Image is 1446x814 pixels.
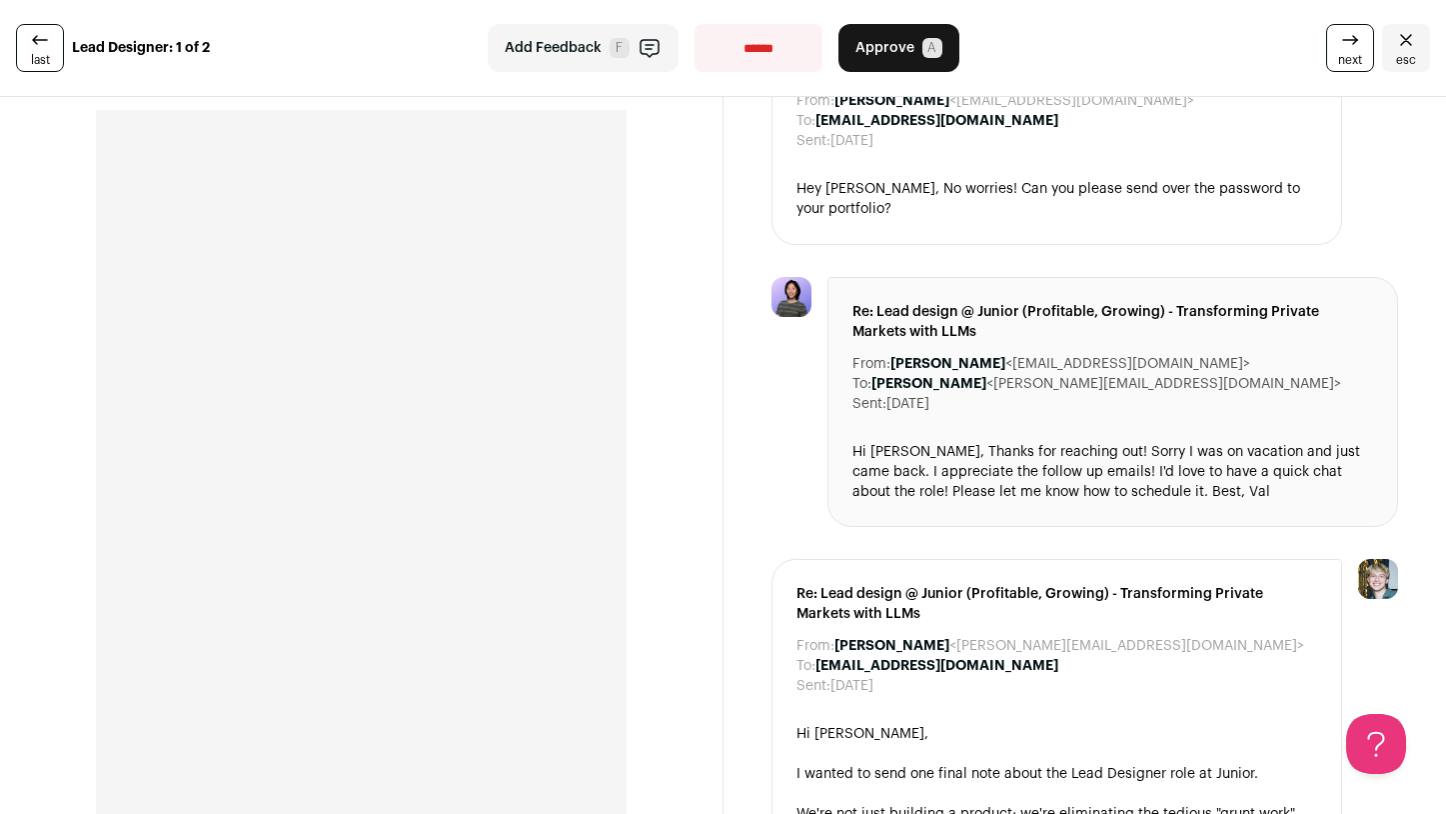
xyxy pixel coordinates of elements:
dt: From: [852,354,890,374]
div: Hey [PERSON_NAME], No worries! Can you please send over the password to your portfolio? [796,179,1318,220]
dt: To: [852,374,871,394]
button: Add Feedback F [488,24,679,72]
span: Re: Lead design @ Junior (Profitable, Growing) - Transforming Private Markets with LLMs [796,584,1318,624]
dt: To: [796,111,815,131]
dd: <[EMAIL_ADDRESS][DOMAIN_NAME]> [890,354,1250,374]
dd: [DATE] [830,676,873,696]
dt: From: [796,91,834,111]
dd: [DATE] [886,394,929,414]
span: esc [1396,52,1416,68]
a: next [1326,24,1374,72]
span: F [610,38,630,58]
a: Close [1382,24,1430,72]
span: Approve [855,38,914,58]
img: ce5e120c8014847ffe67703bb3654d559bd634ac9ac211a8787dbe487a964785.jpg [771,277,811,317]
div: Hi [PERSON_NAME], [796,724,1318,744]
strong: Lead Designer: 1 of 2 [72,38,210,58]
b: [PERSON_NAME] [871,377,986,391]
dt: Sent: [852,394,886,414]
iframe: Help Scout Beacon - Open [1346,714,1406,774]
span: Add Feedback [505,38,602,58]
b: [PERSON_NAME] [834,639,949,653]
dt: From: [796,636,834,656]
dd: [DATE] [830,131,873,151]
span: A [922,38,942,58]
div: I wanted to send one final note about the Lead Designer role at Junior. [796,764,1318,784]
dt: Sent: [796,676,830,696]
dd: <[PERSON_NAME][EMAIL_ADDRESS][DOMAIN_NAME]> [871,374,1341,394]
dd: <[PERSON_NAME][EMAIL_ADDRESS][DOMAIN_NAME]> [834,636,1304,656]
b: [PERSON_NAME] [890,357,1005,371]
dt: Sent: [796,131,830,151]
div: Hi [PERSON_NAME], Thanks for reaching out! Sorry I was on vacation and just came back. I apprecia... [852,442,1374,502]
a: last [16,24,64,72]
dt: To: [796,656,815,676]
b: [PERSON_NAME] [834,94,949,108]
span: last [31,52,50,68]
b: [EMAIL_ADDRESS][DOMAIN_NAME] [815,114,1058,128]
span: Re: Lead design @ Junior (Profitable, Growing) - Transforming Private Markets with LLMs [852,302,1374,342]
dd: <[EMAIL_ADDRESS][DOMAIN_NAME]> [834,91,1194,111]
img: 6494470-medium_jpg [1358,559,1398,599]
button: Approve A [838,24,959,72]
span: next [1338,52,1362,68]
b: [EMAIL_ADDRESS][DOMAIN_NAME] [815,659,1058,673]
